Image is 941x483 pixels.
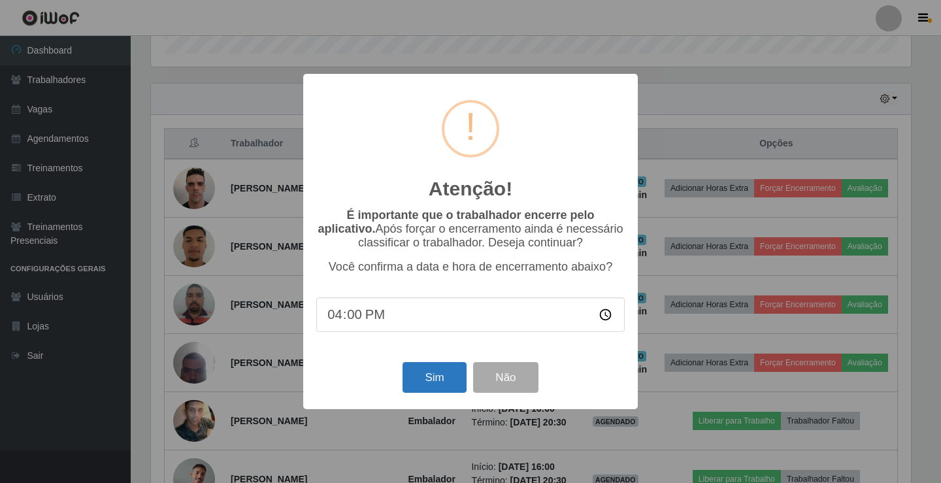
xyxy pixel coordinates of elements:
b: É importante que o trabalhador encerre pelo aplicativo. [318,208,594,235]
h2: Atenção! [429,177,512,201]
button: Sim [403,362,466,393]
p: Você confirma a data e hora de encerramento abaixo? [316,260,625,274]
button: Não [473,362,538,393]
p: Após forçar o encerramento ainda é necessário classificar o trabalhador. Deseja continuar? [316,208,625,250]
